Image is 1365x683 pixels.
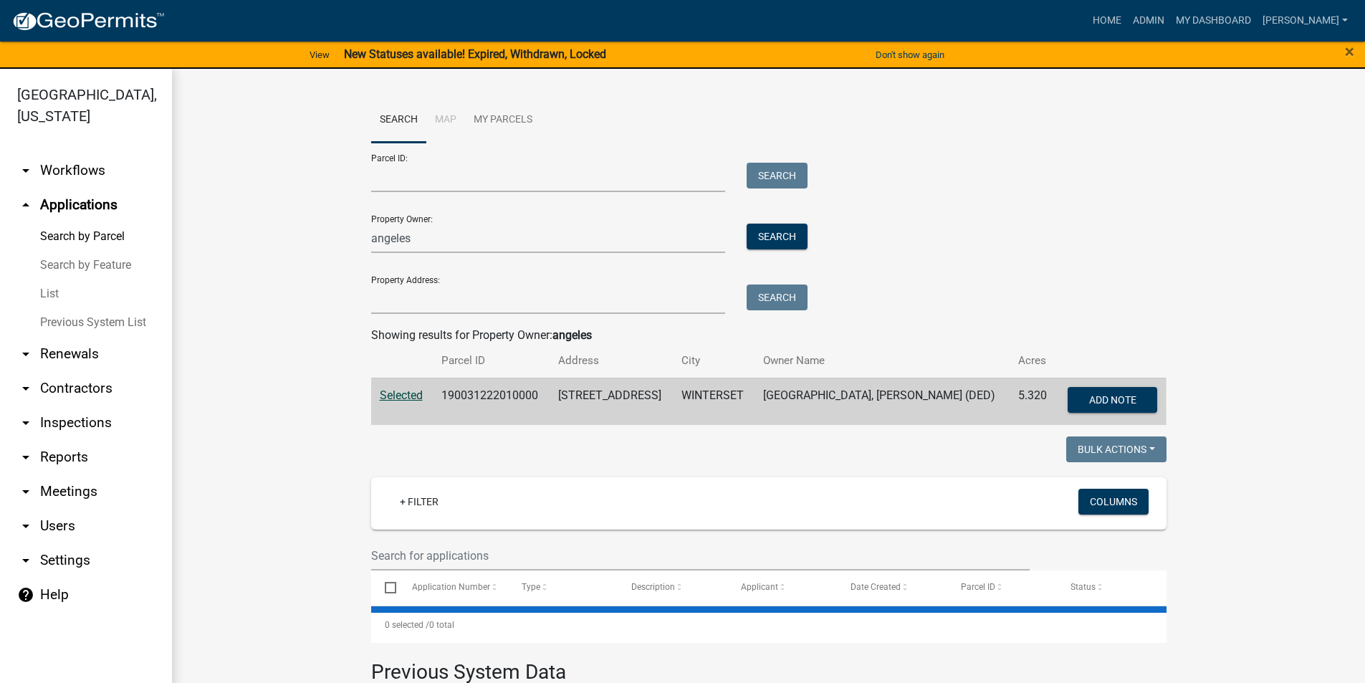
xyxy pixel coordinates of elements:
[552,328,592,342] strong: angeles
[1127,7,1170,34] a: Admin
[17,586,34,603] i: help
[371,570,398,605] datatable-header-cell: Select
[1089,393,1136,405] span: Add Note
[371,541,1030,570] input: Search for applications
[550,344,673,378] th: Address
[618,570,727,605] datatable-header-cell: Description
[673,344,755,378] th: City
[1068,387,1157,413] button: Add Note
[755,344,1010,378] th: Owner Name
[1010,378,1057,425] td: 5.320
[465,97,541,143] a: My Parcels
[1071,582,1096,592] span: Status
[17,517,34,535] i: arrow_drop_down
[673,378,755,425] td: WINTERSET
[17,552,34,569] i: arrow_drop_down
[398,570,508,605] datatable-header-cell: Application Number
[727,570,837,605] datatable-header-cell: Applicant
[837,570,947,605] datatable-header-cell: Date Created
[747,285,808,310] button: Search
[1345,42,1354,62] span: ×
[1345,43,1354,60] button: Close
[412,582,490,592] span: Application Number
[747,224,808,249] button: Search
[947,570,1056,605] datatable-header-cell: Parcel ID
[1257,7,1354,34] a: [PERSON_NAME]
[741,582,778,592] span: Applicant
[17,449,34,466] i: arrow_drop_down
[631,582,675,592] span: Description
[1010,344,1057,378] th: Acres
[550,378,673,425] td: [STREET_ADDRESS]
[344,47,606,61] strong: New Statuses available! Expired, Withdrawn, Locked
[385,620,429,630] span: 0 selected /
[851,582,901,592] span: Date Created
[17,483,34,500] i: arrow_drop_down
[433,378,550,425] td: 190031222010000
[870,43,950,67] button: Don't show again
[1078,489,1149,515] button: Columns
[17,380,34,397] i: arrow_drop_down
[17,414,34,431] i: arrow_drop_down
[1056,570,1166,605] datatable-header-cell: Status
[747,163,808,188] button: Search
[508,570,618,605] datatable-header-cell: Type
[380,388,423,402] a: Selected
[371,607,1167,643] div: 0 total
[961,582,995,592] span: Parcel ID
[371,97,426,143] a: Search
[17,196,34,214] i: arrow_drop_up
[17,162,34,179] i: arrow_drop_down
[433,344,550,378] th: Parcel ID
[371,327,1167,344] div: Showing results for Property Owner:
[1087,7,1127,34] a: Home
[755,378,1010,425] td: [GEOGRAPHIC_DATA], [PERSON_NAME] (DED)
[522,582,540,592] span: Type
[1170,7,1257,34] a: My Dashboard
[304,43,335,67] a: View
[1066,436,1167,462] button: Bulk Actions
[17,345,34,363] i: arrow_drop_down
[388,489,450,515] a: + Filter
